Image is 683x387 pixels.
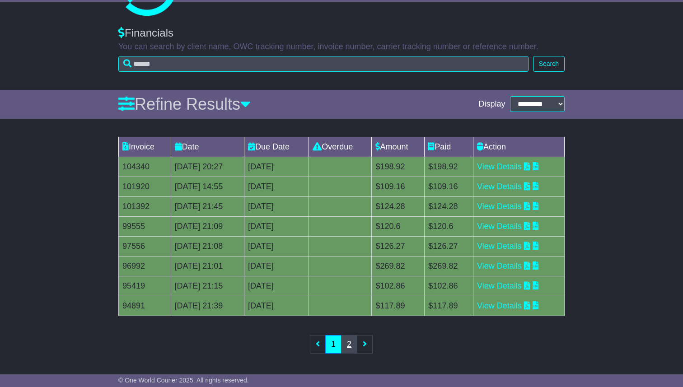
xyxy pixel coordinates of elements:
[309,137,372,157] td: Overdue
[425,157,473,177] td: $198.92
[372,196,425,216] td: $124.28
[119,256,171,276] td: 96992
[244,236,309,256] td: [DATE]
[477,162,522,171] a: View Details
[425,216,473,236] td: $120.6
[425,236,473,256] td: $126.27
[477,301,522,310] a: View Details
[244,256,309,276] td: [DATE]
[119,296,171,316] td: 94891
[171,276,244,296] td: [DATE] 21:15
[244,276,309,296] td: [DATE]
[118,377,249,384] span: © One World Courier 2025. All rights reserved.
[477,261,522,270] a: View Details
[477,182,522,191] a: View Details
[171,296,244,316] td: [DATE] 21:39
[119,216,171,236] td: 99555
[425,137,473,157] td: Paid
[477,202,522,211] a: View Details
[372,276,425,296] td: $102.86
[118,27,565,40] div: Financials
[425,177,473,196] td: $109.16
[477,222,522,231] a: View Details
[171,256,244,276] td: [DATE] 21:01
[372,137,425,157] td: Amount
[372,177,425,196] td: $109.16
[171,177,244,196] td: [DATE] 14:55
[171,216,244,236] td: [DATE] 21:09
[372,236,425,256] td: $126.27
[244,137,309,157] td: Due Date
[118,95,251,113] a: Refine Results
[477,242,522,251] a: View Details
[119,137,171,157] td: Invoice
[372,256,425,276] td: $269.82
[118,42,565,52] p: You can search by client name, OWC tracking number, invoice number, carrier tracking number or re...
[425,296,473,316] td: $117.89
[244,216,309,236] td: [DATE]
[341,335,357,354] a: 2
[372,296,425,316] td: $117.89
[244,296,309,316] td: [DATE]
[119,177,171,196] td: 101920
[244,177,309,196] td: [DATE]
[425,256,473,276] td: $269.82
[119,236,171,256] td: 97556
[119,196,171,216] td: 101392
[478,99,505,109] span: Display
[171,137,244,157] td: Date
[171,196,244,216] td: [DATE] 21:45
[171,236,244,256] td: [DATE] 21:08
[244,157,309,177] td: [DATE]
[325,335,341,354] a: 1
[119,157,171,177] td: 104340
[244,196,309,216] td: [DATE]
[119,276,171,296] td: 95419
[171,157,244,177] td: [DATE] 20:27
[473,137,565,157] td: Action
[425,196,473,216] td: $124.28
[372,216,425,236] td: $120.6
[477,281,522,290] a: View Details
[372,157,425,177] td: $198.92
[533,56,565,72] button: Search
[425,276,473,296] td: $102.86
